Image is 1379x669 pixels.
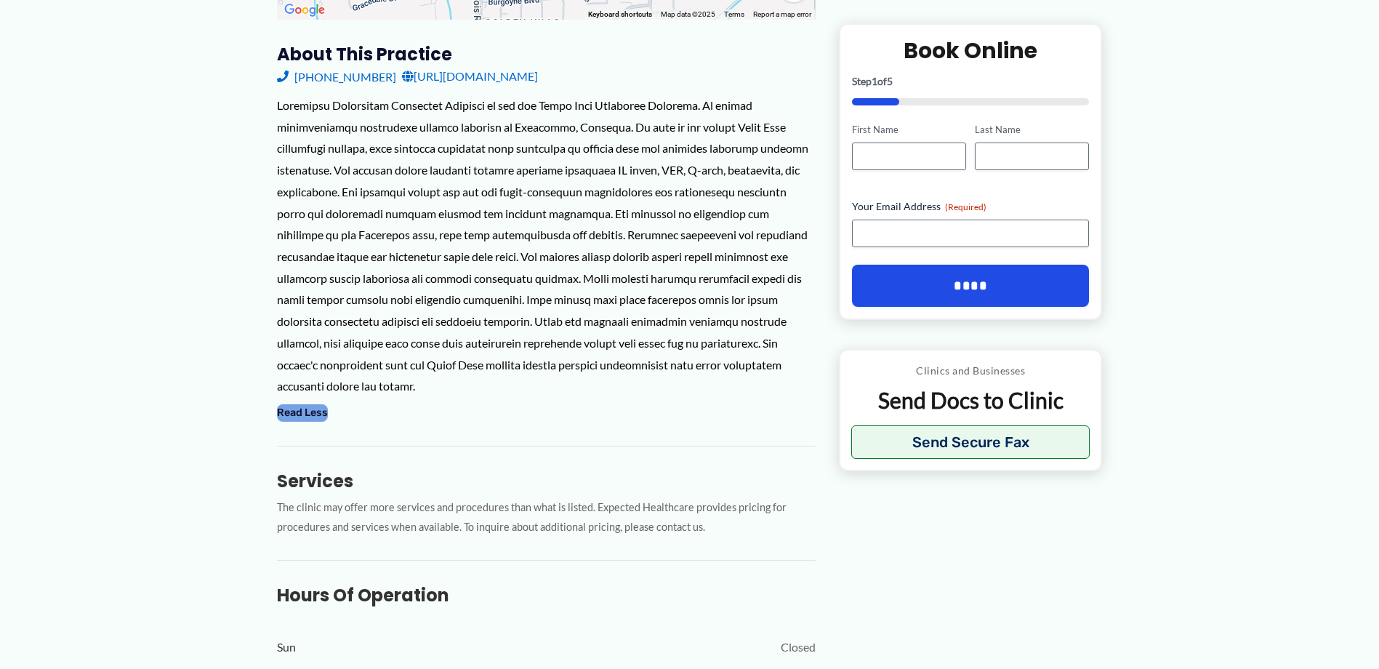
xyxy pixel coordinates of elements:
h3: About this practice [277,43,816,65]
p: Step of [852,76,1090,87]
button: Read Less [277,404,328,422]
img: Google [281,1,329,20]
p: The clinic may offer more services and procedures than what is listed. Expected Healthcare provid... [277,498,816,537]
span: 5 [887,75,893,87]
h3: Services [277,470,816,492]
a: [PHONE_NUMBER] [277,65,396,87]
h3: Hours of Operation [277,584,816,606]
p: Clinics and Businesses [851,361,1090,380]
span: Sun [277,636,296,658]
a: Report a map error [753,10,811,18]
label: Last Name [975,123,1089,137]
a: Open this area in Google Maps (opens a new window) [281,1,329,20]
span: (Required) [945,201,986,212]
span: 1 [872,75,877,87]
p: Send Docs to Clinic [851,386,1090,414]
span: Map data ©2025 [661,10,715,18]
button: Send Secure Fax [851,425,1090,459]
a: [URL][DOMAIN_NAME] [402,65,538,87]
label: First Name [852,123,966,137]
h2: Book Online [852,36,1090,65]
label: Your Email Address [852,199,1090,214]
button: Keyboard shortcuts [588,9,652,20]
span: Closed [781,636,816,658]
a: Terms [724,10,744,18]
div: Loremipsu Dolorsitam Consectet Adipisci el sed doe Tempo Inci Utlaboree Dolorema. Al enimad minim... [277,95,816,397]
